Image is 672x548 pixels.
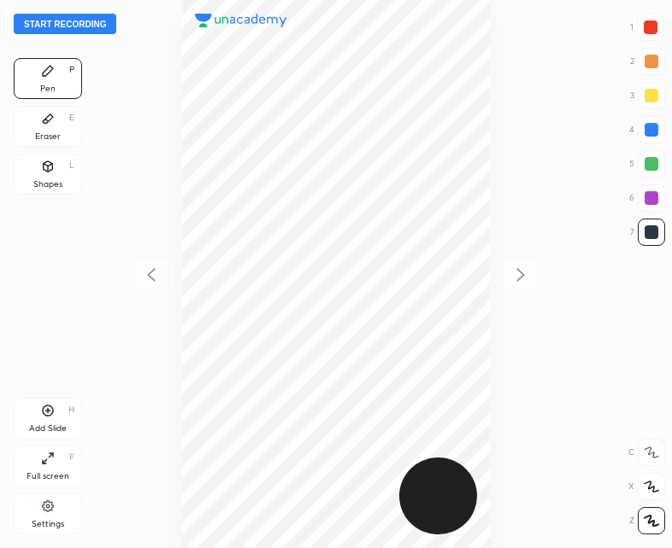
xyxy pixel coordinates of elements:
div: 4 [629,116,665,143]
div: X [628,473,665,500]
div: F [69,453,74,462]
div: 5 [629,150,665,178]
div: Pen [40,85,56,93]
div: 6 [629,184,665,212]
div: 7 [630,219,665,246]
div: Shapes [33,180,62,189]
div: Z [629,507,665,534]
div: P [69,66,74,74]
div: H [68,405,74,414]
div: E [69,114,74,122]
div: 1 [630,14,664,41]
button: Start recording [14,14,116,34]
div: L [69,161,74,170]
div: C [628,439,665,466]
div: Eraser [35,132,61,141]
img: logo.38c385cc.svg [195,14,287,27]
div: Full screen [27,472,69,481]
div: 3 [630,82,665,109]
div: 2 [630,48,665,75]
div: Settings [32,520,64,528]
div: Add Slide [29,424,67,433]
